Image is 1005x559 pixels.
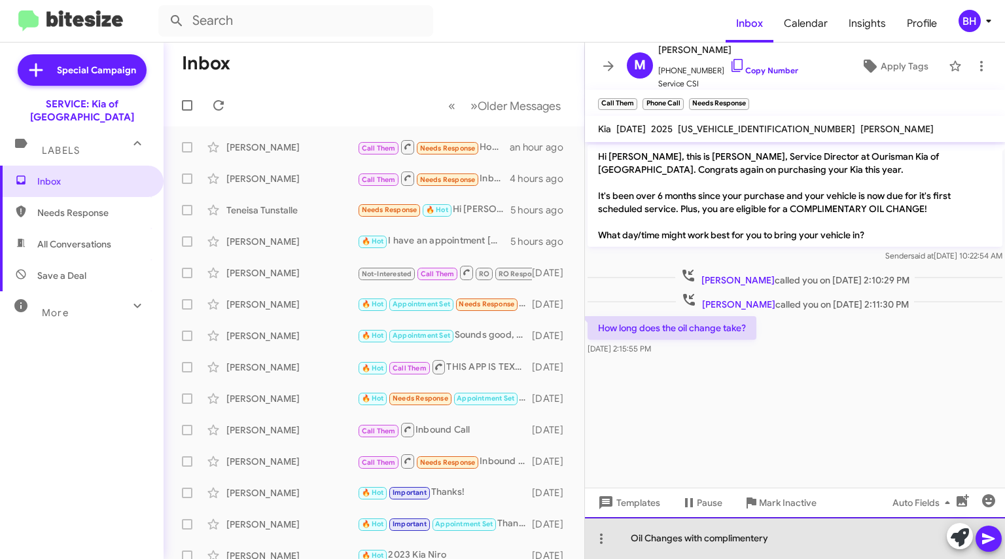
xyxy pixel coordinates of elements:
[616,123,646,135] span: [DATE]
[226,266,357,279] div: [PERSON_NAME]
[510,204,574,217] div: 5 hours ago
[357,297,532,312] div: Hey [PERSON_NAME], turned the Telluride on this morning and the engine started but the instrument...
[357,516,532,532] div: Thank you!
[226,486,357,499] div: [PERSON_NAME]
[362,206,417,214] span: Needs Response
[362,427,396,435] span: Call Them
[362,175,396,184] span: Call Them
[588,145,1002,247] p: Hi [PERSON_NAME], this is [PERSON_NAME], Service Director at Ourisman Kia of [GEOGRAPHIC_DATA]. C...
[421,270,455,278] span: Call Them
[37,175,149,188] span: Inbox
[448,98,455,114] span: «
[226,235,357,248] div: [PERSON_NAME]
[658,77,798,90] span: Service CSI
[362,237,384,245] span: 🔥 Hot
[393,331,450,340] span: Appointment Set
[226,172,357,185] div: [PERSON_NAME]
[598,98,637,110] small: Call Them
[37,206,149,219] span: Needs Response
[226,298,357,311] div: [PERSON_NAME]
[362,364,384,372] span: 🔥 Hot
[357,453,532,469] div: Inbound Call
[37,269,86,282] span: Save a Deal
[881,54,928,78] span: Apply Tags
[441,92,569,119] nav: Page navigation example
[226,141,357,154] div: [PERSON_NAME]
[18,54,147,86] a: Special Campaign
[911,251,934,261] span: said at
[182,53,230,74] h1: Inbox
[846,54,942,78] button: Apply Tags
[362,520,384,528] span: 🔥 Hot
[595,491,660,514] span: Templates
[585,517,1005,559] div: Oil Changes with complimentery
[393,394,448,403] span: Needs Response
[357,264,532,281] div: Liked “Okay, safe travels and I'll contact you when you're back in town.”
[585,491,671,514] button: Templates
[362,270,412,278] span: Not-Interested
[643,98,683,110] small: Phone Call
[158,5,433,37] input: Search
[658,42,798,58] span: [PERSON_NAME]
[362,144,396,153] span: Call Them
[357,485,532,500] div: Thanks!
[499,270,549,278] span: RO Responded
[435,520,493,528] span: Appointment Set
[357,139,510,155] div: How long does the oil change take?
[393,520,427,528] span: Important
[860,123,934,135] span: [PERSON_NAME]
[726,5,773,43] a: Inbox
[357,391,532,406] div: Ok would you match a full synthetic oil change + tire rotation + filter $70? Mr. Tire in [GEOGRAP...
[532,455,574,468] div: [DATE]
[440,92,463,119] button: Previous
[675,268,915,287] span: called you on [DATE] 2:10:29 PM
[393,300,450,308] span: Appointment Set
[362,300,384,308] span: 🔥 Hot
[420,175,476,184] span: Needs Response
[226,455,357,468] div: [PERSON_NAME]
[362,394,384,403] span: 🔥 Hot
[362,331,384,340] span: 🔥 Hot
[947,10,991,32] button: BH
[598,123,611,135] span: Kia
[532,424,574,437] div: [DATE]
[357,359,532,375] div: THIS APP IS TEXT ONLY. iF YOU WANT TO SPEAK WITH SOMEONE PPLEASE CALL THE STORE.
[532,329,574,342] div: [DATE]
[532,518,574,531] div: [DATE]
[226,204,357,217] div: Teneisa Tunstalle
[658,58,798,77] span: [PHONE_NUMBER]
[885,251,1002,261] span: Sender [DATE] 10:22:54 AM
[733,491,827,514] button: Mark Inactive
[588,344,651,353] span: [DATE] 2:15:55 PM
[470,98,478,114] span: »
[730,65,798,75] a: Copy Number
[226,392,357,405] div: [PERSON_NAME]
[689,98,749,110] small: Needs Response
[882,491,966,514] button: Auto Fields
[362,488,384,497] span: 🔥 Hot
[701,274,775,286] span: [PERSON_NAME]
[532,298,574,311] div: [DATE]
[42,145,80,156] span: Labels
[892,491,955,514] span: Auto Fields
[362,458,396,467] span: Call Them
[671,491,733,514] button: Pause
[532,361,574,374] div: [DATE]
[420,458,476,467] span: Needs Response
[420,144,476,153] span: Needs Response
[459,300,514,308] span: Needs Response
[773,5,838,43] a: Calendar
[478,99,561,113] span: Older Messages
[678,123,855,135] span: [US_VEHICLE_IDENTIFICATION_NUMBER]
[838,5,896,43] a: Insights
[357,234,510,249] div: I have an appointment [DATE]
[226,361,357,374] div: [PERSON_NAME]
[896,5,947,43] a: Profile
[357,328,532,343] div: Sounds good, thanks
[634,55,646,76] span: M
[463,92,569,119] button: Next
